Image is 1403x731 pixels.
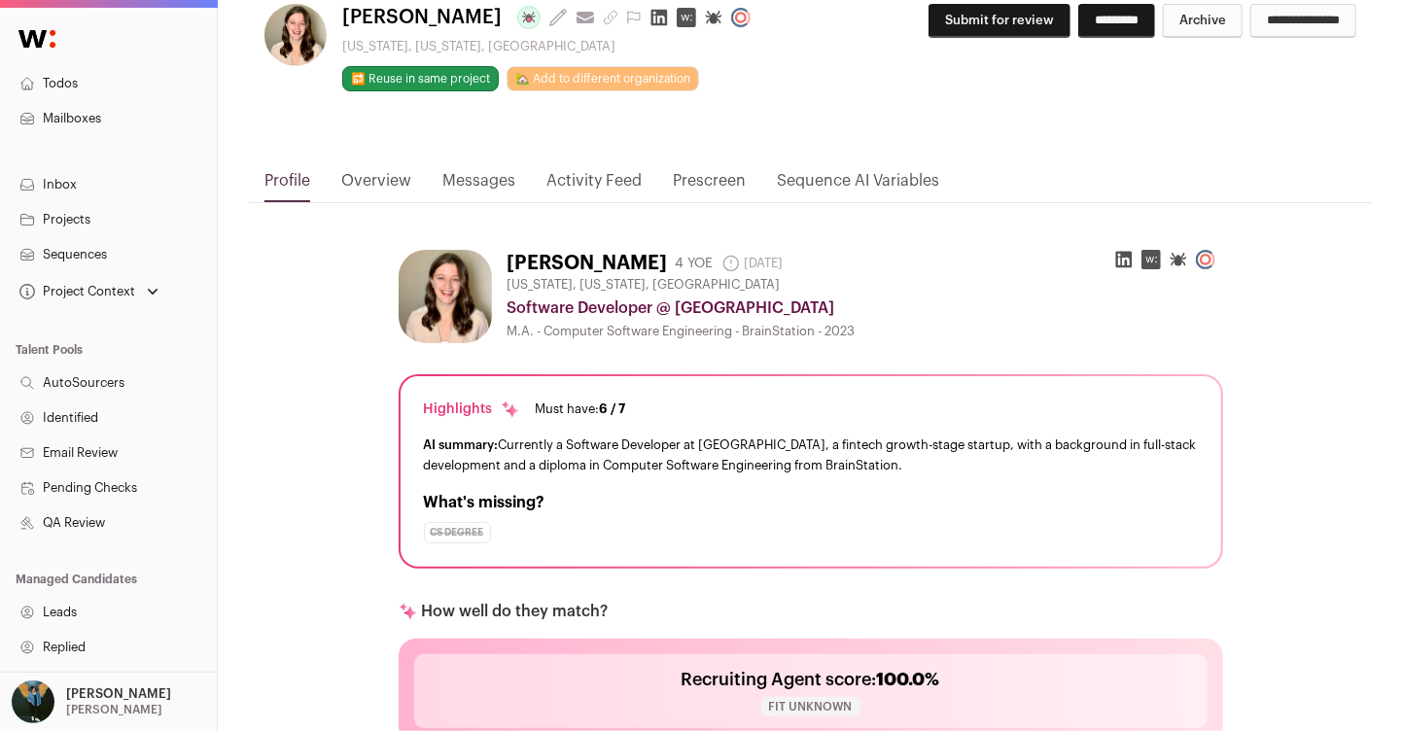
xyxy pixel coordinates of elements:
[721,254,784,273] span: [DATE]
[422,600,609,623] p: How well do they match?
[442,169,515,202] a: Messages
[342,39,758,54] div: [US_STATE], [US_STATE], [GEOGRAPHIC_DATA]
[424,435,1198,475] div: Currently a Software Developer at [GEOGRAPHIC_DATA], a fintech growth-stage startup, with a backg...
[877,671,940,688] span: 100.0%
[264,169,310,202] a: Profile
[424,438,499,451] span: AI summary:
[508,324,1223,339] div: M.A. - Computer Software Engineering - BrainStation - 2023
[673,169,746,202] a: Prescreen
[342,66,499,91] button: 🔂 Reuse in same project
[546,169,642,202] a: Activity Feed
[424,400,520,419] div: Highlights
[399,250,492,343] img: 32a9d039ca03ae2cbb2c55dbae7dcea693cf658e5cbed3cd59d2d2c27894942b.jpg
[777,169,939,202] a: Sequence AI Variables
[1163,4,1243,38] button: Archive
[676,254,714,273] div: 4 YOE
[929,4,1070,38] button: Submit for review
[341,169,411,202] a: Overview
[264,4,327,66] img: 32a9d039ca03ae2cbb2c55dbae7dcea693cf658e5cbed3cd59d2d2c27894942b.jpg
[424,491,1198,514] h2: What's missing?
[682,666,940,693] h2: Recruiting Agent score:
[600,402,626,415] span: 6 / 7
[8,680,175,723] button: Open dropdown
[507,66,699,91] a: 🏡 Add to different organization
[66,702,162,717] p: [PERSON_NAME]
[508,296,1223,320] div: Software Developer @ [GEOGRAPHIC_DATA]
[508,277,781,293] span: [US_STATE], [US_STATE], [GEOGRAPHIC_DATA]
[12,680,54,723] img: 12031951-medium_jpg
[66,686,171,702] p: [PERSON_NAME]
[508,250,668,277] h1: [PERSON_NAME]
[16,284,135,299] div: Project Context
[16,278,162,305] button: Open dropdown
[424,522,491,543] div: CS degree
[8,19,66,58] img: Wellfound
[761,697,860,716] span: Fit Unknown
[536,401,626,417] div: Must have:
[342,4,502,31] span: [PERSON_NAME]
